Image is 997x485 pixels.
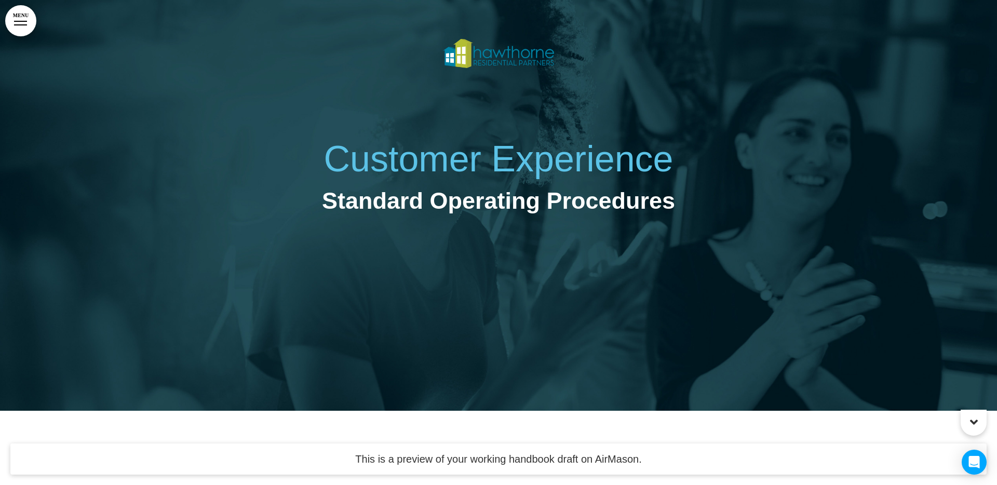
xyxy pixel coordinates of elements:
span: Customer Experience [312,141,686,177]
h4: This is a preview of your working handbook draft on AirMason. [10,443,987,475]
span: Standard Operating Procedures [334,189,664,212]
div: Open Intercom Messenger [962,450,987,475]
a: MENU [5,5,36,36]
img: 1655839030641.png [443,39,554,68]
